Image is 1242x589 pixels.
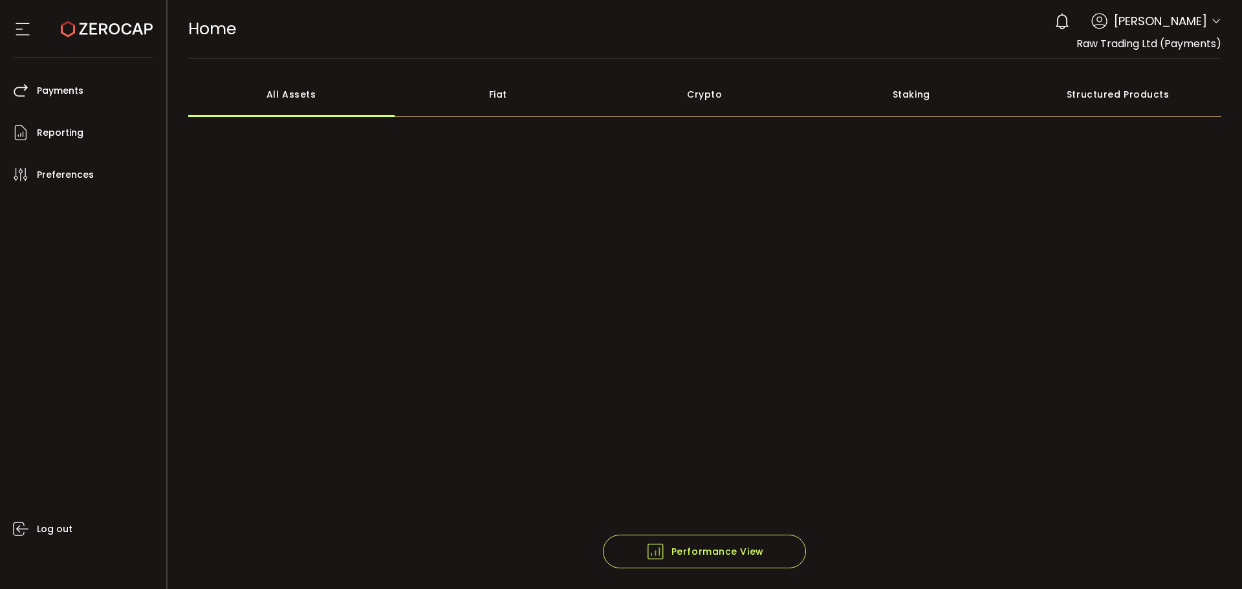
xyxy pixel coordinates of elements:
span: Raw Trading Ltd (Payments) [1076,36,1221,51]
span: Performance View [646,542,764,561]
button: Performance View [603,535,806,568]
div: Fiat [395,72,602,117]
div: Staking [808,72,1015,117]
div: All Assets [188,72,395,117]
div: Structured Products [1015,72,1222,117]
span: [PERSON_NAME] [1114,12,1207,30]
span: Home [188,17,236,40]
span: Log out [37,520,72,539]
div: Crypto [602,72,809,117]
span: Reporting [37,123,83,142]
span: Preferences [37,166,94,184]
span: Payments [37,81,83,100]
